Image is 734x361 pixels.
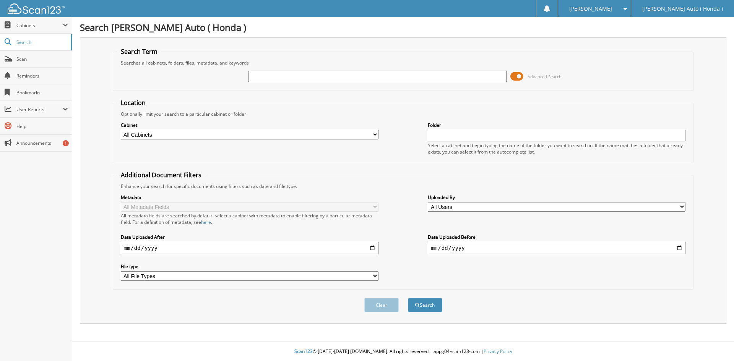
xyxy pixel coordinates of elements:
[121,263,378,270] label: File type
[16,140,68,146] span: Announcements
[16,123,68,130] span: Help
[528,74,562,79] span: Advanced Search
[16,106,63,113] span: User Reports
[121,242,378,254] input: start
[117,111,690,117] div: Optionally limit your search to a particular cabinet or folder
[121,212,378,225] div: All metadata fields are searched by default. Select a cabinet with metadata to enable filtering b...
[117,171,205,179] legend: Additional Document Filters
[117,99,149,107] legend: Location
[117,47,161,56] legend: Search Term
[428,122,685,128] label: Folder
[696,324,734,361] iframe: Chat Widget
[294,348,313,355] span: Scan123
[201,219,211,225] a: here
[428,234,685,240] label: Date Uploaded Before
[484,348,512,355] a: Privacy Policy
[117,183,690,189] div: Enhance your search for specific documents using filters such as date and file type.
[8,3,65,14] img: scan123-logo-white.svg
[121,234,378,240] label: Date Uploaded After
[16,39,67,45] span: Search
[63,140,69,146] div: 1
[117,60,690,66] div: Searches all cabinets, folders, files, metadata, and keywords
[16,89,68,96] span: Bookmarks
[408,298,442,312] button: Search
[16,22,63,29] span: Cabinets
[642,6,723,11] span: [PERSON_NAME] Auto ( Honda )
[16,56,68,62] span: Scan
[16,73,68,79] span: Reminders
[364,298,399,312] button: Clear
[72,342,734,361] div: © [DATE]-[DATE] [DOMAIN_NAME]. All rights reserved | appg04-scan123-com |
[428,242,685,254] input: end
[80,21,726,34] h1: Search [PERSON_NAME] Auto ( Honda )
[121,122,378,128] label: Cabinet
[428,194,685,201] label: Uploaded By
[569,6,612,11] span: [PERSON_NAME]
[428,142,685,155] div: Select a cabinet and begin typing the name of the folder you want to search in. If the name match...
[121,194,378,201] label: Metadata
